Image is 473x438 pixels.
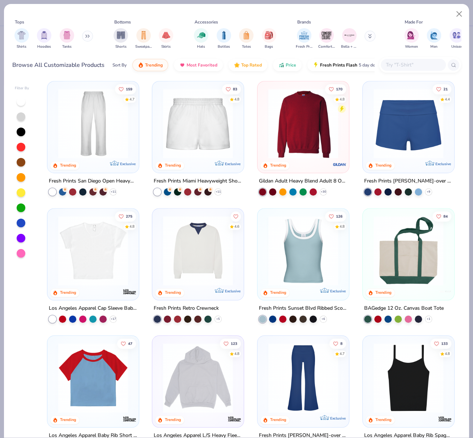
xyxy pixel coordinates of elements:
button: Like [329,338,346,348]
button: filter button [341,28,358,50]
div: filter for Shirts [14,28,29,50]
span: Exclusive [435,162,451,166]
div: 4.7 [129,97,135,102]
span: Exclusive [120,162,135,166]
div: filter for Comfort Colors [318,28,335,50]
span: + 30 [321,190,326,194]
span: Bella + Canvas [341,44,358,50]
button: filter button [194,28,208,50]
img: Los Angeles Apparel logo [227,411,242,426]
div: Sort By [112,62,127,68]
span: 21 [443,87,448,91]
div: 4.8 [445,351,450,356]
div: filter for Hoodies [37,28,51,50]
button: Like [117,338,136,348]
span: Sweatpants [135,44,152,50]
span: 126 [336,214,342,218]
div: filter for Bags [262,28,276,50]
span: 83 [233,87,238,91]
img: 3abb6cdb-110e-4e18-92a0-dbcd4e53f056 [159,216,236,285]
div: Accessories [195,19,218,25]
div: Fresh Prints [PERSON_NAME]-over Lounge Shorts [364,177,453,186]
div: Bottoms [114,19,131,25]
img: b0603986-75a5-419a-97bc-283c66fe3a23 [55,216,132,285]
img: cbf11e79-2adf-4c6b-b19e-3da42613dd1b [370,343,447,413]
button: filter button [404,28,419,50]
button: Like [325,211,346,221]
img: 805349cc-a073-4baf-ae89-b2761e757b43 [265,216,342,285]
img: cab69ba6-afd8-400d-8e2e-70f011a551d3 [131,89,208,158]
button: Fresh Prints Flash5 day delivery [307,59,391,71]
div: Fresh Prints San Diego Open Heavyweight Sweatpants [49,177,137,186]
span: Trending [145,62,163,68]
span: Exclusive [330,289,346,293]
img: d60be0fe-5443-43a1-ac7f-73f8b6aa2e6e [370,89,447,158]
span: Comfort Colors [318,44,335,50]
span: Skirts [161,44,171,50]
button: Like [432,211,451,221]
button: Like [432,84,451,94]
div: 4.6 [235,224,240,229]
div: 4.4 [445,97,450,102]
div: BAGedge 12 Oz. Canvas Boat Tote [364,304,444,313]
div: Fresh Prints Miami Heavyweight Shorts [154,177,242,186]
span: Men [430,44,438,50]
button: filter button [37,28,51,50]
span: Unisex [451,44,462,50]
span: Price [286,62,296,68]
span: Tanks [62,44,72,50]
span: + 11 [216,190,221,194]
div: filter for Sweatpants [135,28,152,50]
img: Hoodies Image [40,31,48,39]
img: Shirts Image [17,31,26,39]
input: Try "T-Shirt" [385,61,441,69]
button: Most Favorited [174,59,223,71]
img: Sweatpants Image [140,31,148,39]
div: Made For [405,19,423,25]
img: Hats Image [197,31,205,39]
button: filter button [159,28,173,50]
span: + 17 [110,317,116,321]
span: 133 [441,342,448,345]
span: Hats [197,44,205,50]
span: + 11 [110,190,116,194]
img: trending.gif [138,62,144,68]
img: af8dff09-eddf-408b-b5dc-51145765dcf2 [159,89,236,158]
div: filter for Hats [194,28,208,50]
img: Los Angeles Apparel logo [438,411,452,426]
span: 159 [126,87,132,91]
span: Top Rated [241,62,262,68]
button: Trending [132,59,168,71]
span: Fresh Prints Flash [320,62,357,68]
img: Comfort Colors Image [321,30,332,41]
img: 0486bd9f-63a6-4ed9-b254-6ac5fae3ddb5 [370,216,447,285]
img: BAGedge logo [438,284,452,299]
button: Like [222,84,241,94]
img: f981a934-f33f-4490-a3ad-477cd5e6773b [265,343,342,413]
span: + 1 [427,317,430,321]
button: Top Rated [229,59,267,71]
div: Brands [297,19,311,25]
span: Exclusive [225,162,240,166]
div: filter for Totes [239,28,253,50]
div: 4.8 [235,97,240,102]
img: Gildan logo [332,157,347,172]
img: Skirts Image [162,31,170,39]
span: 47 [128,342,132,345]
div: 4.8 [340,224,345,229]
span: + 6 [321,317,325,321]
img: Totes Image [242,31,250,39]
span: Exclusive [225,289,240,293]
img: Los Angeles Apparel logo [122,411,136,426]
img: f2b333be-1c19-4d0f-b003-dae84be201f4 [131,216,208,285]
span: + 9 [427,190,430,194]
img: Bags Image [265,31,273,39]
div: 4.8 [340,97,345,102]
button: Like [325,84,346,94]
div: Gildan Adult Heavy Blend Adult 8 Oz. 50/50 Fleece Crew [259,177,348,186]
img: Bottles Image [220,31,228,39]
div: filter for Skirts [159,28,173,50]
div: Fresh Prints Retro Crewneck [154,304,219,313]
img: c7b025ed-4e20-46ac-9c52-55bc1f9f47df [265,89,342,158]
div: filter for Shorts [114,28,128,50]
